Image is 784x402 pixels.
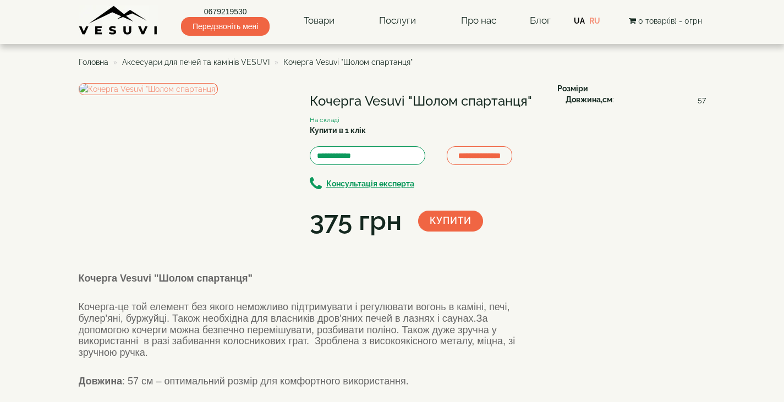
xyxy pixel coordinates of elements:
b: Консультація експерта [326,179,414,188]
span: Кочерга Vesuvi "Шолом спартанця" [283,58,413,67]
span: Кочерга Vesuvi "Шолом спартанця" [79,273,253,284]
a: Аксесуари для печей та камінів VESUVI [122,58,270,67]
h1: Кочерга Vesuvi "Шолом спартанця" [310,94,541,108]
a: 0679219530 [181,6,270,17]
b: Довжина,см [566,95,612,104]
a: UA [574,16,585,25]
a: Послуги [368,8,427,34]
a: RU [589,16,600,25]
span: 57 [698,94,706,105]
a: Головна [79,58,108,67]
span: Довжина [79,376,123,387]
img: Кочерга Vesuvi "Шолом спартанця" [79,83,218,95]
div: : [566,94,706,105]
span: Кочерга-це той елемент без якого неможливо підтримувати і регулювати вогонь в каміні, печі, булер... [79,301,516,358]
span: Передзвоніть мені [181,17,270,36]
a: Про нас [450,8,507,34]
a: Товари [293,8,346,34]
small: На складі [310,116,339,124]
span: : 57 см – оптимальний розмір для комфортного використання. [79,376,409,387]
img: Завод VESUVI [79,5,158,36]
a: Блог [530,15,551,26]
span: 0 товар(ів) - 0грн [638,16,702,25]
div: 375 грн [310,202,402,240]
label: Купити в 1 клік [310,125,366,136]
button: 0 товар(ів) - 0грн [626,15,705,27]
b: Розміри [557,84,588,93]
button: Купити [418,211,483,232]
